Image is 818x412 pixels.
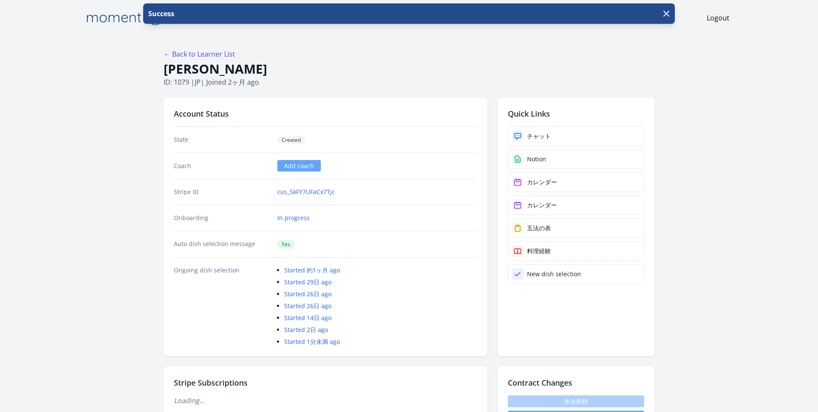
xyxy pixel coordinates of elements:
a: カレンダー [508,172,644,192]
p: ID: 1079 | | Joined 2ヶ月 ago [164,77,654,87]
p: Success [147,9,174,19]
a: 五法の表 [508,218,644,238]
div: カレンダー [527,201,557,209]
div: 五法の表 [527,224,551,232]
h1: [PERSON_NAME] [164,61,654,77]
a: Started 29日 ago [284,278,331,286]
a: Started 26日 ago [284,290,331,298]
a: Started 約1ヶ月 ago [284,266,340,274]
span: jp [195,77,201,87]
a: カレンダー [508,195,644,215]
a: In progress [277,214,310,222]
a: Add coach [277,160,321,172]
div: カレンダー [527,178,557,186]
dt: Auto dish selection message [174,240,271,249]
dt: State [174,135,271,144]
div: Notion [527,155,546,163]
dt: Ongoing dish selection [174,266,271,346]
a: cus_SkFY7UFaCx7Tjc [277,188,335,196]
span: Created [277,136,305,144]
a: チャット [508,126,644,146]
dt: Stripe ID [174,188,271,196]
a: 料理経験 [508,241,644,261]
span: Yes [277,240,294,249]
h2: Contract Changes [508,377,644,389]
dt: Onboarding [174,214,271,222]
h2: Stripe Subscriptions [174,377,477,389]
h2: Quick Links [508,108,644,120]
div: 料理経験 [527,247,551,255]
div: New dish selection [527,270,581,278]
h2: Account Status [174,108,477,120]
dt: Coach [174,162,271,170]
a: New dish selection [508,264,644,284]
span: 休会依頼 [508,395,644,407]
a: Started 2日 ago [284,326,328,334]
a: Started 1分未満 ago [284,338,340,346]
div: チャット [527,132,551,140]
p: Loading... [174,395,477,406]
a: Notion [508,149,644,169]
a: Started 26日 ago [284,302,331,310]
a: ← Back to Learner List [164,49,235,59]
a: Started 14日 ago [284,314,331,322]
